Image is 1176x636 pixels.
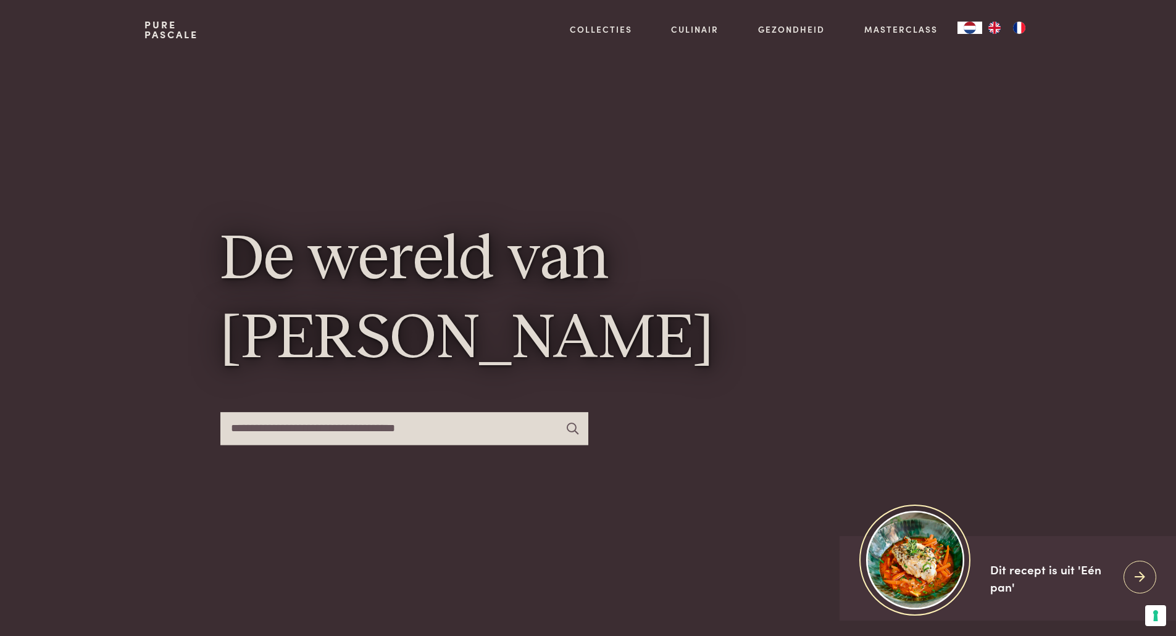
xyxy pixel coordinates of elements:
button: Uw voorkeuren voor toestemming voor trackingtechnologieën [1145,605,1166,626]
a: FR [1007,22,1032,34]
a: Collecties [570,23,632,36]
a: Gezondheid [758,23,825,36]
div: Dit recept is uit 'Eén pan' [990,561,1114,596]
ul: Language list [982,22,1032,34]
a: Masterclass [864,23,938,36]
h1: De wereld van [PERSON_NAME] [220,222,956,379]
a: PurePascale [144,20,198,39]
a: Culinair [671,23,719,36]
a: EN [982,22,1007,34]
img: https://admin.purepascale.com/wp-content/uploads/2025/08/home_recept_link.jpg [866,511,964,609]
a: NL [957,22,982,34]
a: https://admin.purepascale.com/wp-content/uploads/2025/08/home_recept_link.jpg Dit recept is uit '... [840,536,1176,621]
div: Language [957,22,982,34]
aside: Language selected: Nederlands [957,22,1032,34]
